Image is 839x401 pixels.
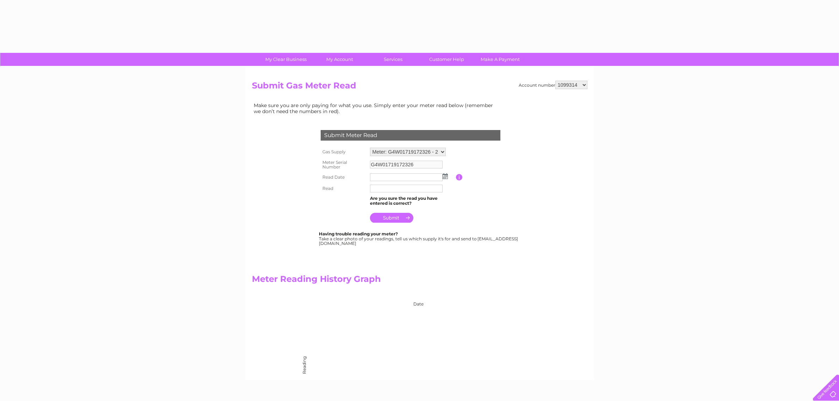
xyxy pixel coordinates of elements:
[443,173,448,179] img: ...
[319,146,368,158] th: Gas Supply
[310,53,369,66] a: My Account
[370,213,413,223] input: Submit
[319,172,368,183] th: Read Date
[321,130,500,141] div: Submit Meter Read
[418,53,476,66] a: Customer Help
[471,53,529,66] a: Make A Payment
[319,183,368,194] th: Read
[319,232,519,246] div: Take a clear photo of your readings, tell us which supply it's for and send to [EMAIL_ADDRESS][DO...
[252,81,587,94] h2: Submit Gas Meter Read
[252,101,499,116] td: Make sure you are only paying for what you use. Simply enter your meter read below (remember we d...
[302,368,307,374] div: Reading
[301,295,499,307] div: Date
[252,274,499,288] h2: Meter Reading History Graph
[257,53,315,66] a: My Clear Business
[364,53,422,66] a: Services
[368,194,456,208] td: Are you sure the read you have entered is correct?
[456,174,463,180] input: Information
[519,81,587,89] div: Account number
[319,231,398,236] b: Having trouble reading your meter?
[319,158,368,172] th: Meter Serial Number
